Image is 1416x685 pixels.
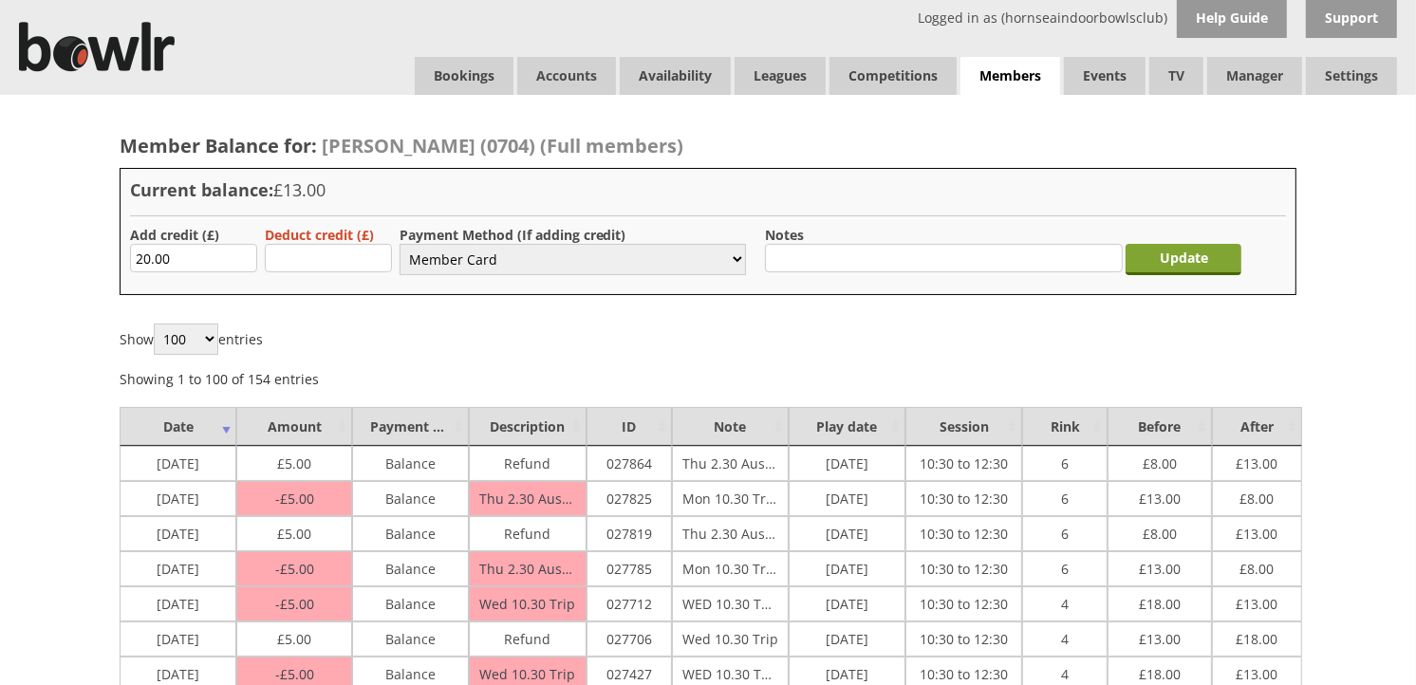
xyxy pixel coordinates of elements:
[789,516,905,551] td: [DATE]
[275,595,314,613] span: 5.00
[587,516,672,551] td: 027819
[120,330,263,348] label: Show entries
[587,407,672,446] td: ID : activate to sort column ascending
[1064,57,1146,95] a: Events
[130,226,219,244] label: Add credit (£)
[789,407,905,446] td: Play date : activate to sort column ascending
[587,551,672,586] td: 027785
[322,133,683,158] span: [PERSON_NAME] (0704) (Full members)
[236,407,352,446] td: Amount : activate to sort column ascending
[587,481,672,516] td: 027825
[1108,407,1211,446] td: Before : activate to sort column ascending
[1022,621,1108,657] td: 4
[120,407,236,446] td: Date : activate to sort column ascending
[1139,590,1181,613] span: 18.00
[517,57,616,95] span: Accounts
[352,551,469,586] td: Balance
[789,586,905,621] td: [DATE]
[1236,520,1277,543] span: 13.00
[587,446,672,481] td: 027864
[130,178,1286,201] h3: Current balance:
[120,586,236,621] td: [DATE]
[587,586,672,621] td: 027712
[352,586,469,621] td: Balance
[1149,57,1203,95] span: TV
[1139,485,1181,508] span: 13.00
[587,621,672,657] td: 027706
[905,446,1022,481] td: 10:30 to 12:30
[1126,244,1241,275] input: Update
[789,621,905,657] td: [DATE]
[1022,551,1108,586] td: 6
[1139,625,1181,648] span: 13.00
[469,551,586,586] td: Thu 2.30 Aussie
[1236,625,1277,648] span: 18.00
[120,446,236,481] td: [DATE]
[1139,555,1181,578] span: 13.00
[120,133,1296,158] h2: Member Balance for:
[154,324,218,355] select: Showentries
[120,481,236,516] td: [DATE]
[789,481,905,516] td: [DATE]
[672,516,789,551] td: Thu 2.30 Aussie
[120,551,236,586] td: [DATE]
[960,57,1060,96] span: Members
[273,178,326,201] span: £13.00
[905,481,1022,516] td: 10:30 to 12:30
[905,621,1022,657] td: 10:30 to 12:30
[829,57,957,95] a: Competitions
[765,226,804,244] label: Notes
[277,450,311,472] span: 5.00
[905,586,1022,621] td: 10:30 to 12:30
[1236,590,1277,613] span: 13.00
[469,586,586,621] td: Wed 10.30 Trip
[120,621,236,657] td: [DATE]
[1236,660,1277,683] span: 13.00
[469,446,586,481] td: Refund
[672,407,789,446] td: Note : activate to sort column ascending
[277,520,311,543] span: 5.00
[672,551,789,586] td: Mon 10.30 Triples
[1207,57,1302,95] span: Manager
[1306,57,1397,95] span: Settings
[352,481,469,516] td: Balance
[620,57,731,95] a: Availability
[400,226,626,244] label: Payment Method (If adding credit)
[672,481,789,516] td: Mon 10.30 Triples
[789,551,905,586] td: [DATE]
[735,57,826,95] a: Leagues
[1143,520,1177,543] span: 8.00
[1236,450,1277,472] span: 13.00
[352,407,469,446] td: Payment Method : activate to sort column ascending
[469,407,586,446] td: Description : activate to sort column ascending
[672,586,789,621] td: WED 10.30 TRIPLES
[1212,407,1302,446] td: After : activate to sort column ascending
[672,446,789,481] td: Thu 2.30 Aussie
[275,490,314,508] span: 5.00
[352,621,469,657] td: Balance
[469,516,586,551] td: Refund
[469,481,586,516] td: Thu 2.30 Aussie
[469,621,586,657] td: Refund
[1022,586,1108,621] td: 4
[352,516,469,551] td: Balance
[265,226,374,244] label: Deduct credit (£)
[277,625,311,648] span: 5.00
[1143,450,1177,472] span: 8.00
[352,446,469,481] td: Balance
[1239,485,1274,508] span: 8.00
[275,665,314,683] span: 5.00
[672,621,789,657] td: Wed 10.30 Trip
[905,407,1022,446] td: Session : activate to sort column ascending
[275,560,314,578] span: 5.00
[1139,660,1181,683] span: 18.00
[120,360,319,388] div: Showing 1 to 100 of 154 entries
[1022,446,1108,481] td: 6
[905,516,1022,551] td: 10:30 to 12:30
[905,551,1022,586] td: 10:30 to 12:30
[1022,481,1108,516] td: 6
[1022,516,1108,551] td: 6
[415,57,513,95] a: Bookings
[789,446,905,481] td: [DATE]
[1022,407,1108,446] td: Rink : activate to sort column ascending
